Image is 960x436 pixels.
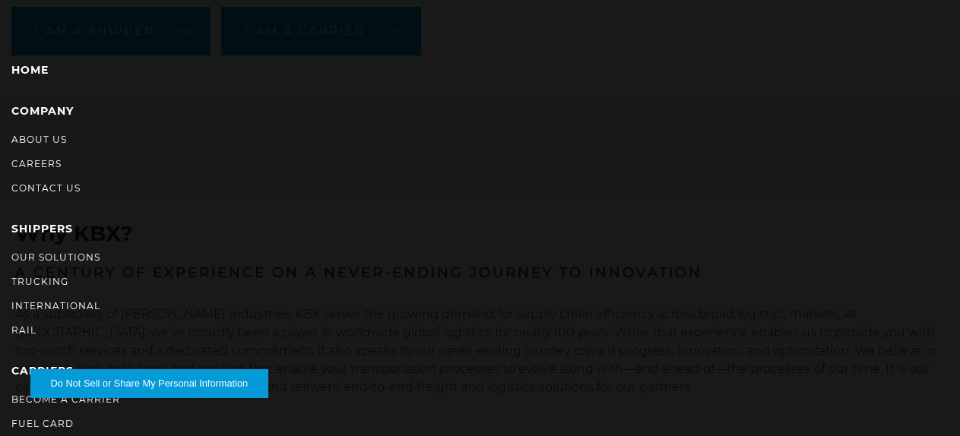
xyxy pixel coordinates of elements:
a: Company [11,104,74,118]
a: RAIL [11,324,36,336]
a: Home [11,63,49,77]
a: Trucking [11,276,68,287]
a: Carriers [11,364,74,378]
iframe: Chat Widget [884,363,960,436]
a: International [11,300,100,311]
a: Careers [11,158,62,169]
a: Our Solutions [11,251,100,263]
a: Contact Us [11,182,81,194]
a: Fuel Card [11,418,74,429]
a: Become a Carrier [11,393,120,405]
a: SHIPPERS [11,222,73,235]
a: About Us [11,134,67,145]
button: Do Not Sell or Share My Personal Information [30,369,268,398]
